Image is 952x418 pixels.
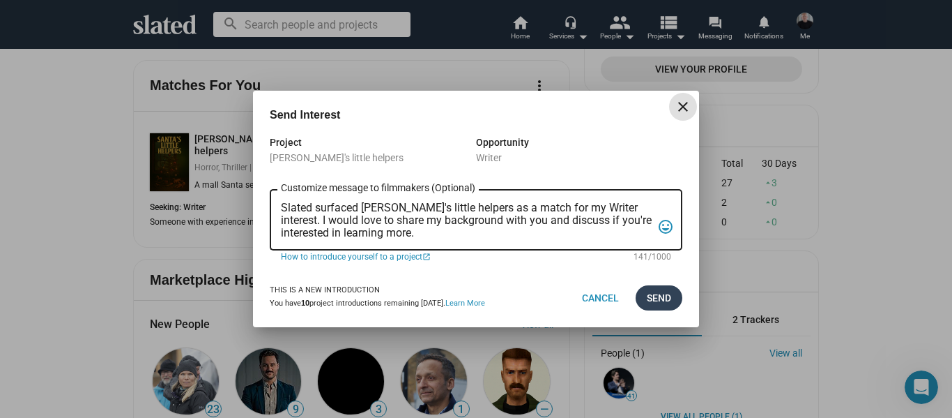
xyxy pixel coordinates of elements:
a: How to introduce yourself to a project [281,251,624,263]
div: Opportunity [476,134,682,151]
h3: Send Interest [270,107,360,122]
div: Writer [476,151,682,165]
span: Cancel [582,285,619,311]
mat-icon: close [675,98,691,115]
span: Send [647,285,671,311]
div: [PERSON_NAME]'s little helpers [270,151,476,165]
div: You have project introductions remaining [DATE]. [270,298,485,309]
mat-hint: 141/1000 [634,252,671,263]
a: Learn More [445,299,485,308]
button: Cancel [571,285,630,311]
div: Project [270,134,476,151]
strong: This is a new introduction [270,285,380,294]
b: 10 [301,299,309,307]
button: Send [636,285,682,311]
mat-icon: tag_faces [657,216,674,238]
mat-icon: open_in_new [422,252,431,263]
